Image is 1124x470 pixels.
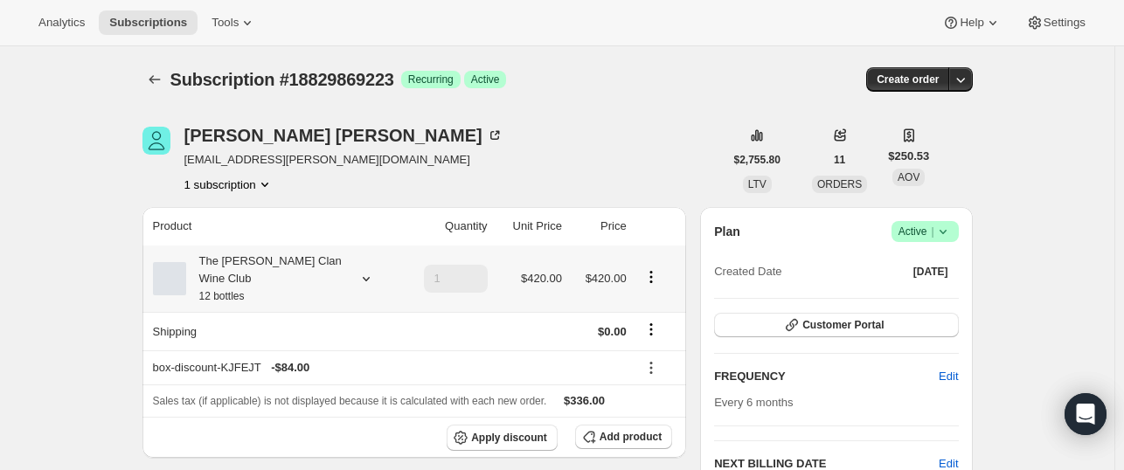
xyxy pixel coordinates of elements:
span: $250.53 [888,148,929,165]
button: Help [932,10,1011,35]
button: Subscriptions [142,67,167,92]
button: Tools [201,10,267,35]
span: Every 6 months [714,396,793,409]
span: AOV [898,171,919,183]
span: 11 [834,153,845,167]
div: The [PERSON_NAME] Clan Wine Club [186,252,343,305]
button: Shipping actions [637,320,665,339]
small: 12 bottles [199,290,245,302]
span: Sales tax (if applicable) is not displayed because it is calculated with each new order. [153,395,547,407]
span: - $84.00 [271,359,309,377]
span: Add product [600,430,662,444]
span: Settings [1044,16,1086,30]
th: Unit Price [493,207,567,245]
div: box-discount-KJFEJT [153,359,627,377]
th: Shipping [142,312,400,350]
span: [EMAIL_ADDRESS][PERSON_NAME][DOMAIN_NAME] [184,151,503,169]
h2: FREQUENCY [714,368,939,385]
button: 11 [823,148,856,172]
span: $336.00 [564,394,605,407]
div: [PERSON_NAME] [PERSON_NAME] [184,127,503,144]
button: Edit [928,363,968,391]
span: $420.00 [586,272,627,285]
span: Customer Portal [802,318,884,332]
span: Create order [877,73,939,86]
th: Price [567,207,632,245]
span: Edit [939,368,958,385]
span: Created Date [714,263,781,280]
span: $2,755.80 [734,153,781,167]
button: Settings [1016,10,1096,35]
span: Analytics [38,16,85,30]
button: Product actions [637,267,665,287]
span: Apply discount [471,431,547,445]
span: Tools [212,16,239,30]
button: Create order [866,67,949,92]
div: Open Intercom Messenger [1065,393,1107,435]
span: Subscriptions [109,16,187,30]
button: Subscriptions [99,10,198,35]
button: $2,755.80 [724,148,791,172]
button: Add product [575,425,672,449]
span: $420.00 [521,272,562,285]
h2: Plan [714,223,740,240]
span: LTV [748,178,767,190]
span: Recurring [408,73,454,86]
th: Quantity [399,207,492,245]
span: [DATE] [913,265,948,279]
span: Heleen Harrington [142,127,170,155]
span: $0.00 [598,325,627,338]
button: Analytics [28,10,95,35]
span: Active [899,223,952,240]
button: Product actions [184,176,274,193]
span: Active [471,73,500,86]
span: ORDERS [817,178,862,190]
span: Help [960,16,983,30]
button: Apply discount [447,425,558,451]
span: | [931,225,933,238]
span: Subscription #18829869223 [170,70,394,89]
button: Customer Portal [714,313,958,337]
button: [DATE] [903,259,959,284]
th: Product [142,207,400,245]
